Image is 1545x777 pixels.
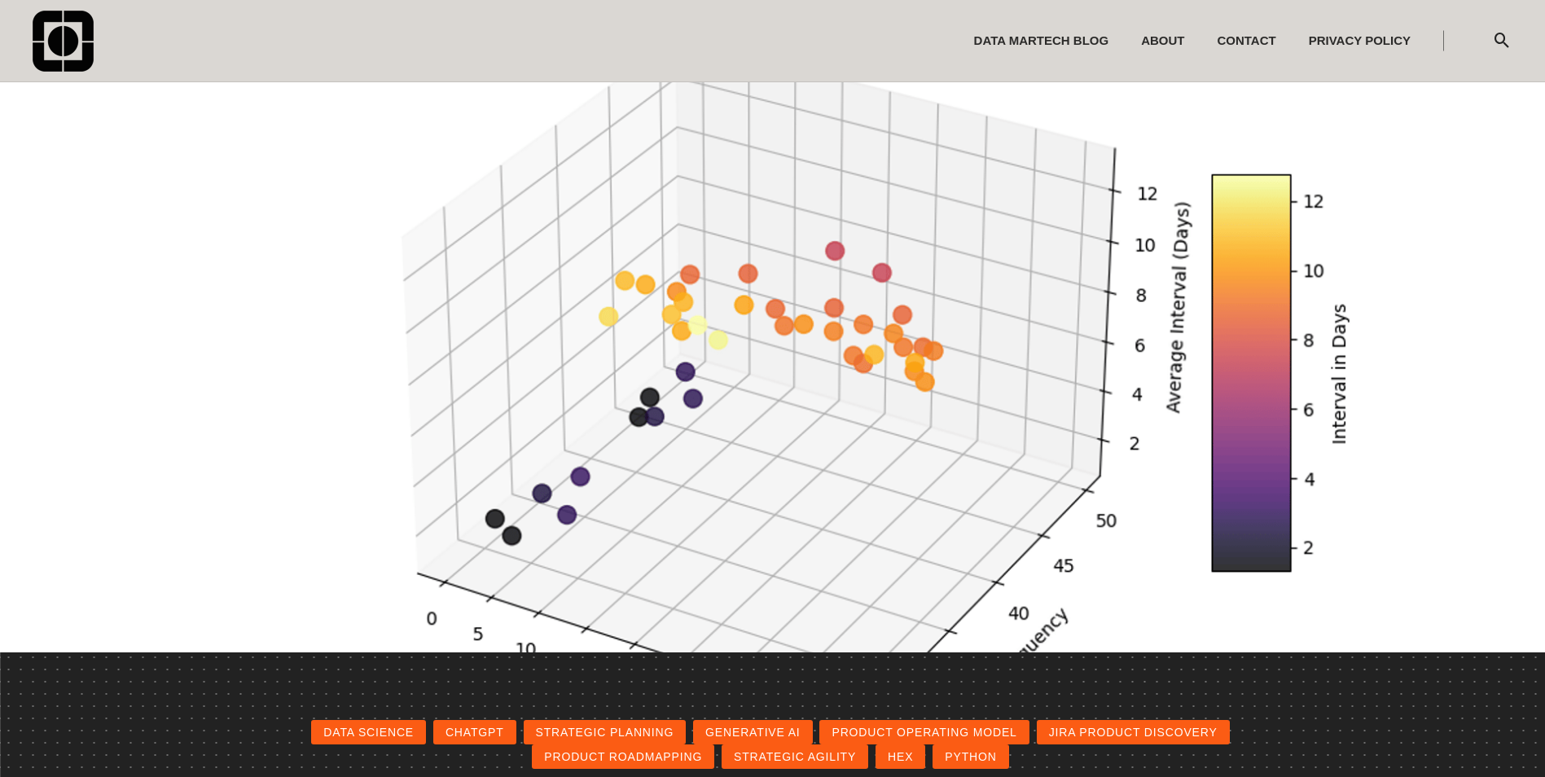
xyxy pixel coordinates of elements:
a: Product Roadmapping [532,744,714,769]
a: Python [933,744,1008,769]
a: ChatGPT [433,720,516,744]
a: Strategic Agility [722,744,868,769]
a: Strategic Planning [524,720,687,744]
a: Product Operating Model [819,720,1029,744]
a: HEX [876,744,925,769]
img: comando-590 [33,11,94,72]
a: Jira Product Discovery [1037,720,1230,744]
a: Generative AI [693,720,812,744]
iframe: Chat Widget [1464,699,1545,777]
a: data science [311,720,426,744]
